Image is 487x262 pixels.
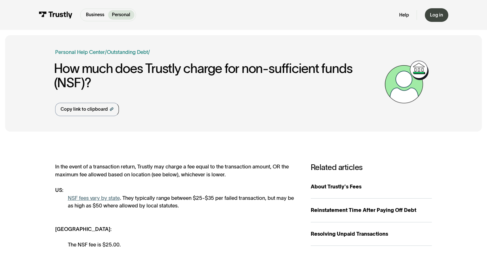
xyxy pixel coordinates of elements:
[430,12,443,18] div: Log in
[399,12,409,18] a: Help
[311,222,432,246] a: Resolving Unpaid Transactions
[54,61,381,90] h1: How much does Trustly charge for non-sufficient funds (NSF)?
[112,11,130,18] p: Personal
[39,11,73,19] img: Trustly Logo
[311,206,432,214] div: Reinstatement Time After Paying Off Debt
[82,10,108,20] a: Business
[425,8,448,22] a: Log in
[61,106,108,113] div: Copy link to clipboard
[311,230,432,238] div: Resolving Unpaid Transactions
[107,49,148,55] a: Outstanding Debt
[311,199,432,222] a: Reinstatement Time After Paying Off Debt
[55,163,298,249] div: In the event of a transaction return, Trustly may charge a fee equal to the transaction amount, O...
[86,11,104,18] p: Business
[68,194,298,210] div: . They typically range between $25-$35 per failed transaction, but may be as high as $50 where al...
[311,175,432,199] a: About Trustly's Fees
[311,163,432,172] h3: Related articles
[311,183,432,191] div: About Trustly's Fees
[55,103,119,116] a: Copy link to clipboard
[108,10,134,20] a: Personal
[55,226,110,232] strong: [GEOGRAPHIC_DATA]
[148,48,150,56] div: /
[68,195,120,201] a: NSF fees vary by state
[55,187,62,193] strong: US
[105,48,107,56] div: /
[55,48,105,56] a: Personal Help Center
[68,241,298,249] div: The NSF fee is $25.00.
